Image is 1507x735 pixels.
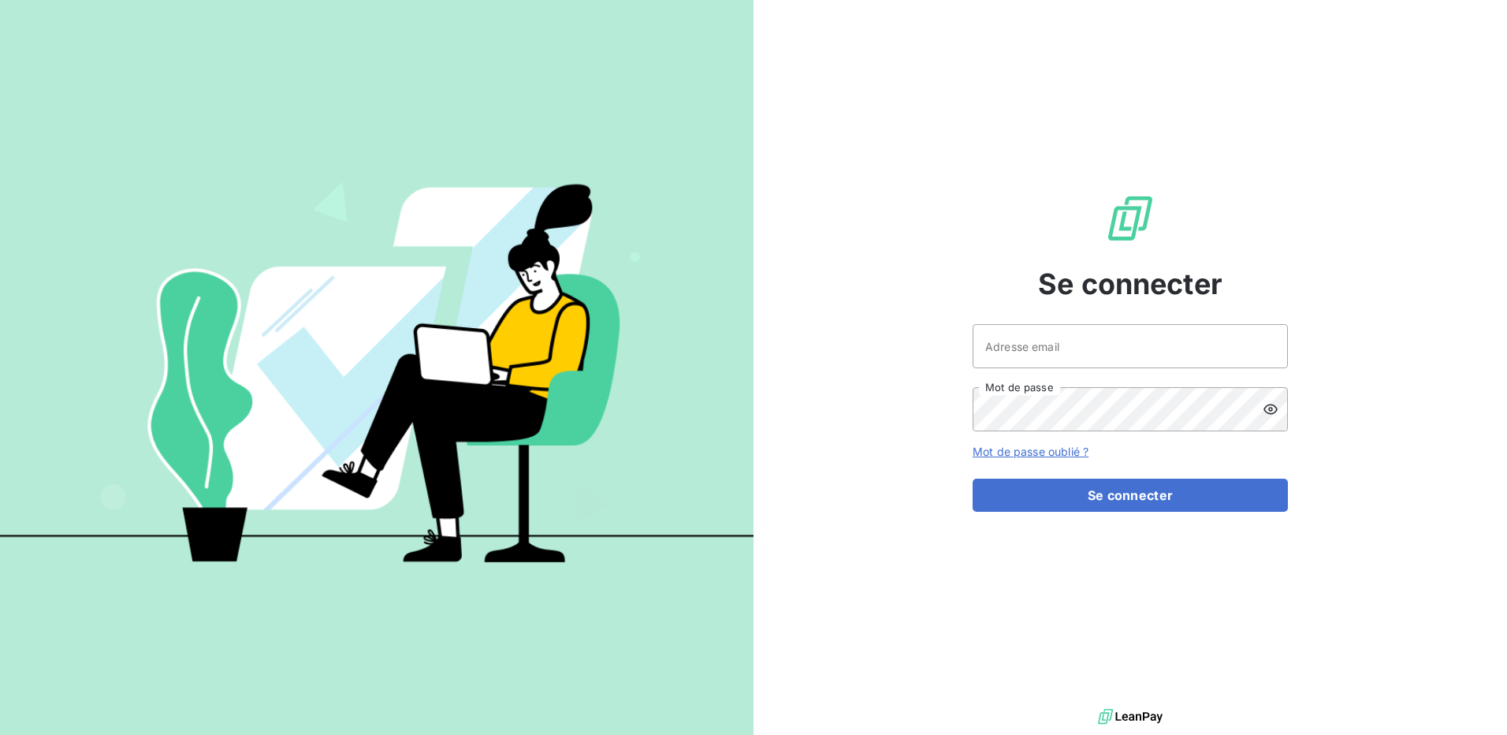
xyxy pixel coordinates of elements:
[1105,193,1155,244] img: Logo LeanPay
[1038,263,1222,305] span: Se connecter
[1098,705,1163,729] img: logo
[973,479,1288,512] button: Se connecter
[973,324,1288,368] input: placeholder
[973,445,1088,458] a: Mot de passe oublié ?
